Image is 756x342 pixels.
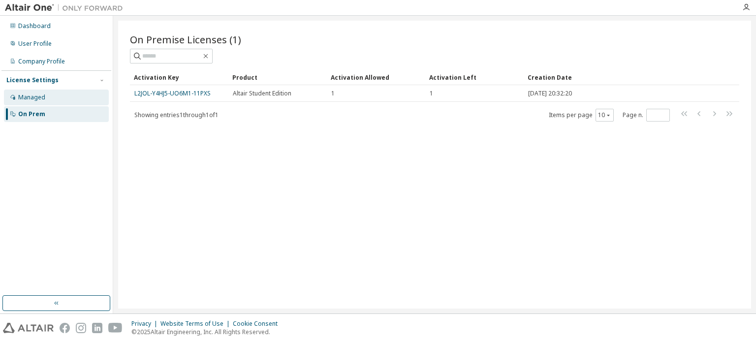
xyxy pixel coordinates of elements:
[331,90,335,97] span: 1
[134,69,224,85] div: Activation Key
[233,320,283,328] div: Cookie Consent
[134,111,219,119] span: Showing entries 1 through 1 of 1
[18,110,45,118] div: On Prem
[623,109,670,122] span: Page n.
[5,3,128,13] img: Altair One
[549,109,614,122] span: Items per page
[18,58,65,65] div: Company Profile
[18,40,52,48] div: User Profile
[528,90,572,97] span: [DATE] 20:32:20
[76,323,86,333] img: instagram.svg
[232,69,323,85] div: Product
[134,89,211,97] a: L2JOL-Y4HJ5-UO6M1-11PXS
[130,32,241,46] span: On Premise Licenses (1)
[331,69,421,85] div: Activation Allowed
[598,111,611,119] button: 10
[131,328,283,336] p: © 2025 Altair Engineering, Inc. All Rights Reserved.
[18,93,45,101] div: Managed
[430,90,433,97] span: 1
[131,320,160,328] div: Privacy
[3,323,54,333] img: altair_logo.svg
[108,323,123,333] img: youtube.svg
[6,76,59,84] div: License Settings
[60,323,70,333] img: facebook.svg
[233,90,291,97] span: Altair Student Edition
[18,22,51,30] div: Dashboard
[528,69,696,85] div: Creation Date
[160,320,233,328] div: Website Terms of Use
[429,69,520,85] div: Activation Left
[92,323,102,333] img: linkedin.svg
